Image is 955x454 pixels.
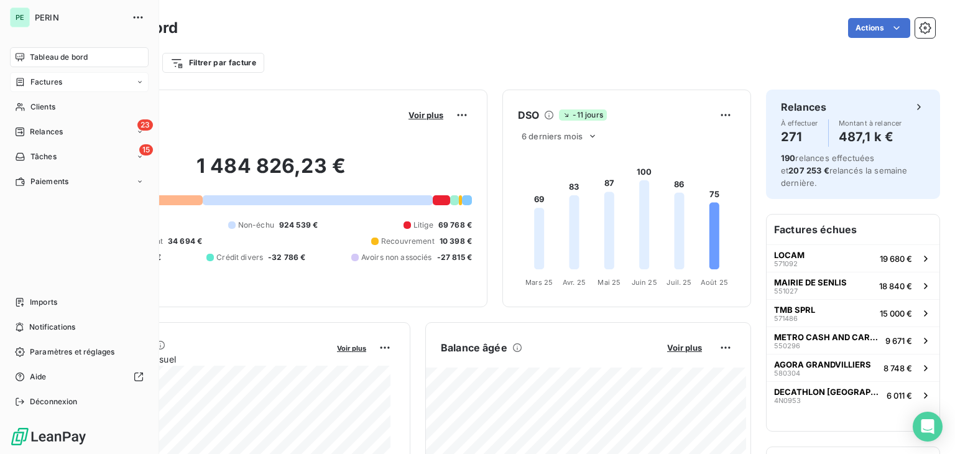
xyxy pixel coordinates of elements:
a: Tableau de bord [10,47,149,67]
span: Paramètres et réglages [30,346,114,358]
a: Factures [10,72,149,92]
span: 580304 [774,369,800,377]
span: -11 jours [559,109,606,121]
tspan: Juin 25 [632,278,657,287]
span: 18 840 € [879,281,912,291]
span: Tâches [30,151,57,162]
span: 8 748 € [883,363,912,373]
button: AGORA GRANDVILLIERS5803048 748 € [767,354,939,381]
span: Non-échu [238,220,274,231]
span: -27 815 € [437,252,472,263]
span: Voir plus [337,344,366,353]
span: 69 768 € [438,220,472,231]
span: Paiements [30,176,68,187]
span: Tableau de bord [30,52,88,63]
tspan: Mai 25 [597,278,621,287]
span: 571092 [774,260,798,267]
span: Chiffre d'affaires mensuel [70,353,328,366]
button: Actions [848,18,910,38]
h4: 271 [781,127,818,147]
span: Factures [30,76,62,88]
span: -32 786 € [268,252,305,263]
a: Paramètres et réglages [10,342,149,362]
span: DECATHLON [GEOGRAPHIC_DATA] [774,387,882,397]
button: DECATHLON [GEOGRAPHIC_DATA]4N09536 011 € [767,381,939,409]
span: 550296 [774,342,800,350]
button: TMB SPRL57148615 000 € [767,299,939,327]
span: Montant à relancer [839,119,902,127]
span: Déconnexion [30,396,78,407]
span: 924 539 € [279,220,318,231]
button: Voir plus [405,109,447,121]
span: 551027 [774,287,798,295]
h6: Balance âgée [441,340,507,355]
a: Clients [10,97,149,117]
span: TMB SPRL [774,305,815,315]
tspan: Août 25 [701,278,728,287]
tspan: Avr. 25 [563,278,586,287]
div: PE [10,7,30,27]
a: 15Tâches [10,147,149,167]
span: 6 derniers mois [522,131,583,141]
span: MAIRIE DE SENLIS [774,277,847,287]
tspan: Mars 25 [525,278,553,287]
a: 23Relances [10,122,149,142]
span: LOCAM [774,250,805,260]
span: Voir plus [667,343,702,353]
span: 6 011 € [887,391,912,401]
a: Paiements [10,172,149,192]
span: Avoirs non associés [361,252,432,263]
span: 571486 [774,315,798,322]
span: 15 [139,144,153,155]
h6: DSO [518,108,539,123]
span: Notifications [29,322,75,333]
span: 190 [781,153,795,163]
span: PERIN [35,12,124,22]
span: 207 253 € [788,165,829,175]
span: 4N0953 [774,397,801,404]
a: Aide [10,367,149,387]
tspan: Juil. 25 [667,278,691,287]
span: Imports [30,297,57,308]
button: Filtrer par facture [162,53,264,73]
a: Imports [10,292,149,312]
span: 15 000 € [880,308,912,318]
span: Recouvrement [381,236,435,247]
span: À effectuer [781,119,818,127]
button: MAIRIE DE SENLIS55102718 840 € [767,272,939,299]
span: Crédit divers [216,252,263,263]
h2: 1 484 826,23 € [70,154,472,191]
span: Clients [30,101,55,113]
img: Logo LeanPay [10,427,87,447]
span: 19 680 € [880,254,912,264]
div: Open Intercom Messenger [913,412,943,442]
span: 9 671 € [885,336,912,346]
h4: 487,1 k € [839,127,902,147]
span: 23 [137,119,153,131]
span: AGORA GRANDVILLIERS [774,359,871,369]
span: 10 398 € [440,236,472,247]
h6: Factures échues [767,215,939,244]
span: Relances [30,126,63,137]
button: Voir plus [663,342,706,353]
span: Aide [30,371,47,382]
button: Voir plus [333,342,370,353]
span: Voir plus [408,110,443,120]
span: 34 694 € [168,236,202,247]
span: METRO CASH AND CARRY FRANCE [774,332,880,342]
span: Litige [413,220,433,231]
button: METRO CASH AND CARRY FRANCE5502969 671 € [767,327,939,354]
button: LOCAM57109219 680 € [767,244,939,272]
h6: Relances [781,100,826,114]
span: relances effectuées et relancés la semaine dernière. [781,153,908,188]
